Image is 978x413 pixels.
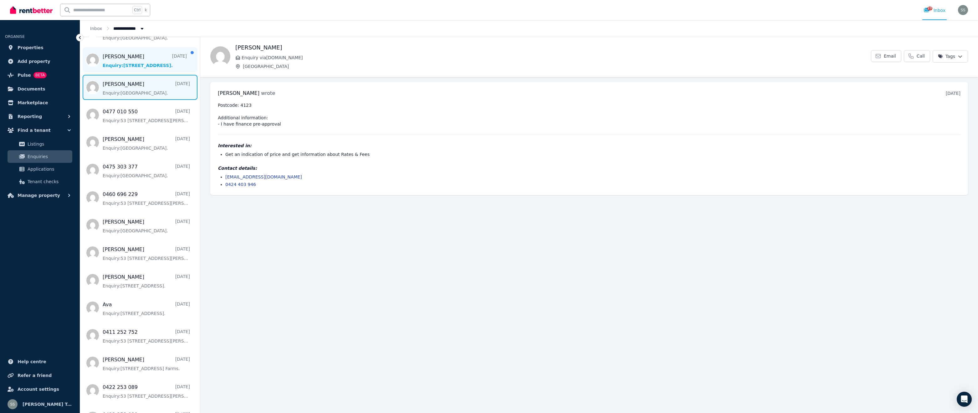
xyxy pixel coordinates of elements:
span: BETA [33,72,47,78]
img: Raj [210,46,230,66]
a: 0411 252 752[DATE]Enquiry:53 [STREET_ADDRESS][PERSON_NAME]. [103,328,190,344]
span: 23 [927,7,932,10]
img: Sue Seivers Total Real Estate [958,5,968,15]
img: Sue Seivers Total Real Estate [8,399,18,409]
a: 0422 253 089[DATE]Enquiry:53 [STREET_ADDRESS][PERSON_NAME]. [103,384,190,399]
a: Enquiry:[GEOGRAPHIC_DATA]. [103,25,190,41]
span: k [145,8,147,13]
span: Marketplace [18,99,48,106]
a: Listings [8,138,72,150]
a: Call [904,50,930,62]
span: [PERSON_NAME] Total Real Estate [23,400,72,408]
span: Enquiry via [DOMAIN_NAME] [242,54,871,61]
h4: Contact details: [218,165,960,171]
button: Reporting [5,110,75,123]
span: Enquiries [28,153,70,160]
span: Documents [18,85,45,93]
h1: [PERSON_NAME] [235,43,871,52]
span: [GEOGRAPHIC_DATA] [243,63,871,70]
a: [EMAIL_ADDRESS][DOMAIN_NAME] [225,174,302,179]
span: wrote [261,90,275,96]
a: [PERSON_NAME][DATE]Enquiry:53 [STREET_ADDRESS][PERSON_NAME]. [103,246,190,261]
a: Refer a friend [5,369,75,382]
a: Ava[DATE]Enquiry:[STREET_ADDRESS]. [103,301,190,317]
img: RentBetter [10,5,53,15]
a: 0460 696 229[DATE]Enquiry:53 [STREET_ADDRESS][PERSON_NAME]. [103,191,190,206]
span: ORGANISE [5,34,25,39]
a: 0477 010 550[DATE]Enquiry:53 [STREET_ADDRESS][PERSON_NAME]. [103,108,190,124]
a: [PERSON_NAME][DATE]Enquiry:[GEOGRAPHIC_DATA]. [103,136,190,151]
span: Call [917,53,925,59]
a: Marketplace [5,96,75,109]
a: [PERSON_NAME][DATE]Enquiry:[STREET_ADDRESS]. [103,53,187,69]
a: [PERSON_NAME][DATE]Enquiry:[STREET_ADDRESS]. [103,273,190,289]
a: 0475 303 377[DATE]Enquiry:[GEOGRAPHIC_DATA]. [103,163,190,179]
span: Applications [28,165,70,173]
span: [PERSON_NAME] [218,90,259,96]
a: Enquiries [8,150,72,163]
a: Applications [8,163,72,175]
a: Account settings [5,383,75,395]
span: Account settings [18,385,59,393]
span: Properties [18,44,44,51]
span: Pulse [18,71,31,79]
a: [PERSON_NAME][DATE]Enquiry:[GEOGRAPHIC_DATA]. [103,218,190,234]
span: Reporting [18,113,42,120]
span: Listings [28,140,70,148]
span: Add property [18,58,50,65]
span: Ctrl [132,6,142,14]
a: Help centre [5,355,75,368]
pre: Postcode: 4123 Additional information: - I have finance pre-approval [218,102,960,127]
a: Add property [5,55,75,68]
button: Manage property [5,189,75,202]
div: Open Intercom Messenger [957,392,972,407]
span: Help centre [18,358,46,365]
button: Tags [933,50,968,63]
span: Email [884,53,896,59]
a: Properties [5,41,75,54]
button: Find a tenant [5,124,75,137]
span: Find a tenant [18,126,51,134]
a: Email [871,50,901,62]
a: Documents [5,83,75,95]
span: Refer a friend [18,372,52,379]
a: [PERSON_NAME][DATE]Enquiry:[STREET_ADDRESS] Farms. [103,356,190,372]
a: [PERSON_NAME][DATE]Enquiry:[GEOGRAPHIC_DATA]. [103,80,190,96]
a: 0424 403 946 [225,182,256,187]
time: [DATE] [946,91,960,96]
a: Tenant checks [8,175,72,188]
a: PulseBETA [5,69,75,81]
nav: Breadcrumb [80,20,155,37]
a: Inbox [90,26,102,31]
span: Manage property [18,192,60,199]
li: Get an indication of price and get information about Rates & Fees [225,151,960,157]
h4: Interested in: [218,142,960,149]
div: Inbox [924,7,945,13]
span: Tags [938,53,955,59]
span: Tenant checks [28,178,70,185]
